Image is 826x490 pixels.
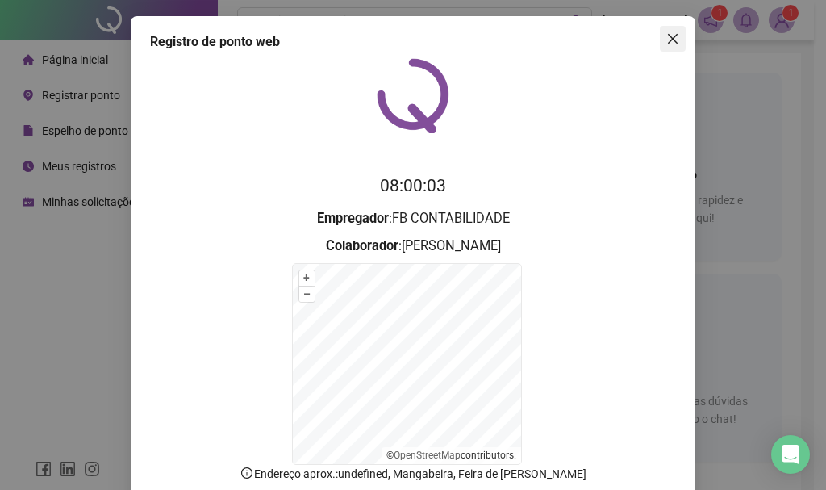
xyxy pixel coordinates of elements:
[394,450,461,461] a: OpenStreetMap
[299,270,315,286] button: +
[299,287,315,302] button: –
[150,208,676,229] h3: : FB CONTABILIDADE
[317,211,389,226] strong: Empregador
[380,176,446,195] time: 08:00:03
[771,435,810,474] div: Open Intercom Messenger
[150,236,676,257] h3: : [PERSON_NAME]
[326,238,398,253] strong: Colaborador
[386,450,516,461] li: © contributors.
[666,32,679,45] span: close
[150,32,676,52] div: Registro de ponto web
[660,26,686,52] button: Close
[377,58,449,133] img: QRPoint
[240,466,254,480] span: info-circle
[150,465,676,483] p: Endereço aprox. : undefined, Mangabeira, Feira de [PERSON_NAME]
